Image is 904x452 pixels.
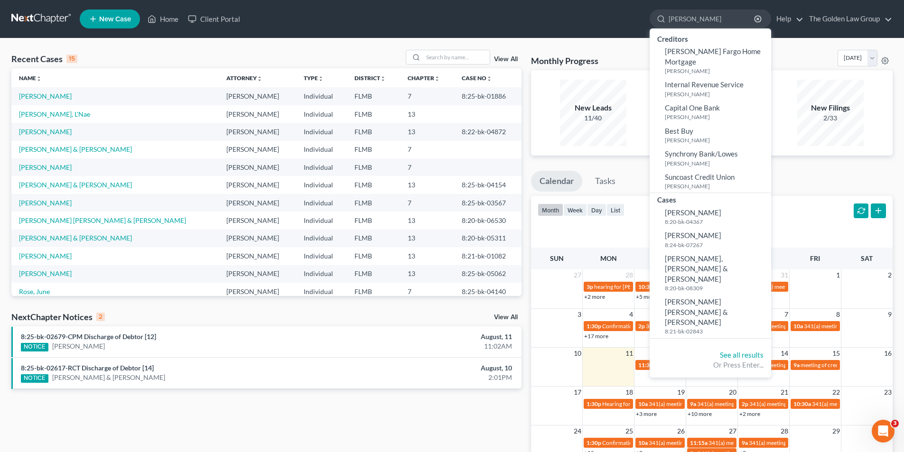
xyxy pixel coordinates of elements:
[219,212,296,229] td: [PERSON_NAME]
[650,228,771,251] a: [PERSON_NAME]8:24-bk-07267
[650,124,771,147] a: Best Buy[PERSON_NAME]
[550,254,564,262] span: Sun
[573,348,582,359] span: 10
[19,287,50,295] a: Rose, June
[628,309,634,320] span: 4
[649,439,791,446] span: 341(a) meeting for [PERSON_NAME] & [PERSON_NAME]
[347,141,400,158] td: FLMB
[19,252,72,260] a: [PERSON_NAME]
[219,176,296,194] td: [PERSON_NAME]
[887,309,893,320] span: 9
[400,230,454,247] td: 13
[587,400,601,407] span: 1:30p
[624,269,634,281] span: 28
[219,194,296,212] td: [PERSON_NAME]
[587,203,606,216] button: day
[665,254,728,283] span: [PERSON_NAME], [PERSON_NAME] & [PERSON_NAME]
[11,53,77,65] div: Recent Cases
[354,74,386,82] a: Districtunfold_more
[690,400,696,407] span: 9a
[454,283,522,300] td: 8:25-bk-04140
[708,439,800,446] span: 341(a) meeting for [PERSON_NAME]
[454,212,522,229] td: 8:20-bk-06530
[19,269,72,277] a: [PERSON_NAME]
[665,208,721,217] span: [PERSON_NAME]
[690,439,708,446] span: 11:15a
[296,283,347,300] td: Individual
[602,323,760,330] span: Confirmation hearing for [PERSON_NAME] & [PERSON_NAME]
[494,56,518,63] a: View All
[780,425,789,437] span: 28
[354,341,512,351] div: 11:02AM
[602,400,676,407] span: Hearing for [PERSON_NAME]
[624,425,634,437] span: 25
[577,309,582,320] span: 3
[400,194,454,212] td: 7
[638,439,648,446] span: 10a
[676,387,686,398] span: 19
[812,400,904,407] span: 341(a) meeting for [PERSON_NAME]
[665,159,769,167] small: [PERSON_NAME]
[296,87,347,105] td: Individual
[19,216,186,224] a: [PERSON_NAME] [PERSON_NAME] & [PERSON_NAME]
[219,141,296,158] td: [PERSON_NAME]
[749,400,841,407] span: 341(a) meeting for [PERSON_NAME]
[831,348,841,359] span: 15
[650,205,771,229] a: [PERSON_NAME]8:20-bk-04367
[52,341,105,351] a: [PERSON_NAME]
[891,420,899,427] span: 3
[665,173,735,181] span: Suncoast Credit Union
[669,10,755,28] input: Search by name...
[646,323,737,330] span: 341(a) meeting for [PERSON_NAME]
[883,348,893,359] span: 16
[650,193,771,205] div: Cases
[665,47,761,65] span: [PERSON_NAME] Fargo Home Mortgage
[21,343,48,351] div: NOTICE
[650,101,771,124] a: Capital One Bank[PERSON_NAME]
[783,309,789,320] span: 7
[400,105,454,123] td: 13
[772,10,803,28] a: Help
[19,110,90,118] a: [PERSON_NAME], L'Nae
[749,439,891,446] span: 341(a) meeting for [PERSON_NAME] & [PERSON_NAME]
[296,141,347,158] td: Individual
[665,182,769,190] small: [PERSON_NAME]
[573,425,582,437] span: 24
[587,283,593,290] span: 3p
[739,410,760,417] a: +2 more
[296,230,347,247] td: Individual
[602,439,760,446] span: Confirmation hearing for [PERSON_NAME] & [PERSON_NAME]
[793,400,811,407] span: 10:30a
[835,269,841,281] span: 1
[19,163,72,171] a: [PERSON_NAME]
[400,283,454,300] td: 7
[793,361,800,369] span: 9a
[638,361,656,369] span: 11:30a
[354,373,512,382] div: 2:01PM
[19,128,72,136] a: [PERSON_NAME]
[347,158,400,176] td: FLMB
[11,311,105,323] div: NextChapter Notices
[665,80,744,89] span: Internal Revenue Service
[650,147,771,170] a: Synchrony Bank/Lowes[PERSON_NAME]
[296,176,347,194] td: Individual
[19,92,72,100] a: [PERSON_NAME]
[318,76,324,82] i: unfold_more
[804,10,892,28] a: The Golden Law Group
[804,323,895,330] span: 341(a) meeting for [PERSON_NAME]
[665,297,728,326] span: [PERSON_NAME] [PERSON_NAME] & [PERSON_NAME]
[887,269,893,281] span: 2
[665,231,721,240] span: [PERSON_NAME]
[454,194,522,212] td: 8:25-bk-03567
[650,295,771,338] a: [PERSON_NAME] [PERSON_NAME] & [PERSON_NAME]8:21-bk-02843
[538,203,563,216] button: month
[665,67,769,75] small: [PERSON_NAME]
[665,149,738,158] span: Synchrony Bank/Lowes
[296,105,347,123] td: Individual
[219,87,296,105] td: [PERSON_NAME]
[296,194,347,212] td: Individual
[742,439,748,446] span: 9a
[347,176,400,194] td: FLMB
[183,10,245,28] a: Client Portal
[400,176,454,194] td: 13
